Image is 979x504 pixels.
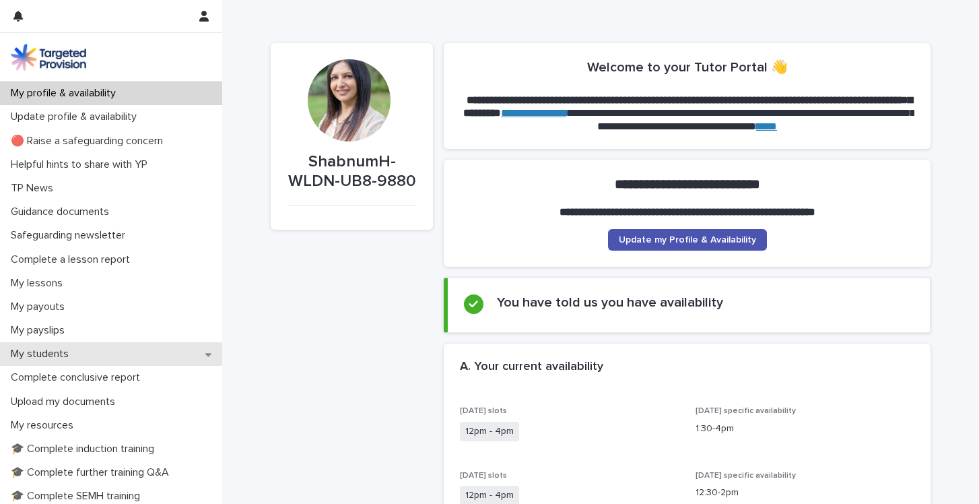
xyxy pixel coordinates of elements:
p: 🔴 Raise a safeguarding concern [5,135,174,148]
p: My resources [5,419,84,432]
p: 🎓 Complete further training Q&A [5,466,180,479]
p: My students [5,348,79,360]
p: ShabnumH-WLDN-UB8-9880 [287,152,417,191]
p: 🎓 Complete SEMH training [5,490,151,503]
img: M5nRWzHhSzIhMunXDL62 [11,44,86,71]
p: TP News [5,182,64,195]
p: My profile & availability [5,87,127,100]
p: 12:30-2pm [696,486,915,500]
h2: A. Your current availability [460,360,603,375]
p: Helpful hints to share with YP [5,158,158,171]
p: Complete a lesson report [5,253,141,266]
p: Complete conclusive report [5,371,151,384]
a: Update my Profile & Availability [608,229,767,251]
span: [DATE] slots [460,472,507,480]
p: Upload my documents [5,396,126,408]
p: My payslips [5,324,75,337]
p: Guidance documents [5,206,120,218]
h2: Welcome to your Tutor Portal 👋 [587,59,788,75]
span: [DATE] specific availability [696,472,796,480]
h2: You have told us you have availability [497,294,723,311]
span: Update my Profile & Availability [619,235,756,245]
p: Update profile & availability [5,111,147,123]
p: 🎓 Complete induction training [5,443,165,455]
p: 1:30-4pm [696,422,915,436]
p: My payouts [5,301,75,313]
span: 12pm - 4pm [460,422,519,441]
p: Safeguarding newsletter [5,229,136,242]
span: [DATE] specific availability [696,407,796,415]
p: My lessons [5,277,73,290]
span: [DATE] slots [460,407,507,415]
